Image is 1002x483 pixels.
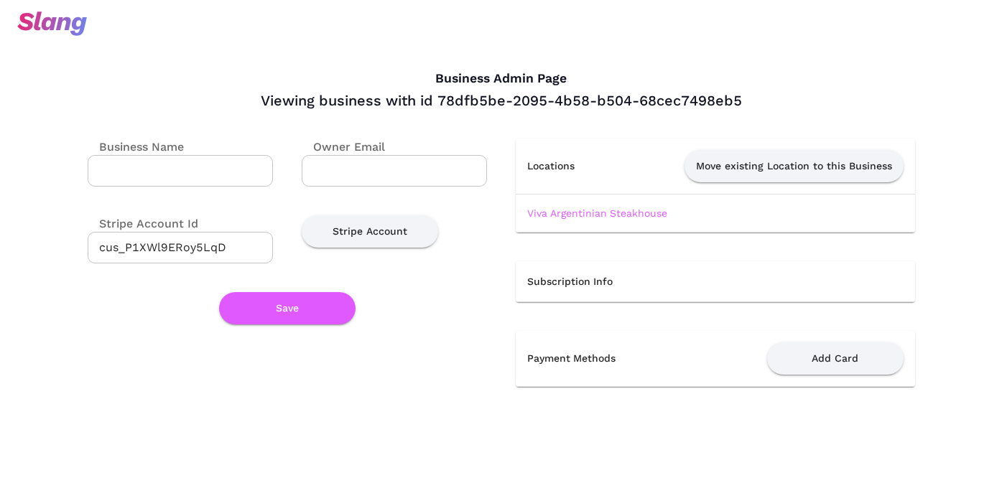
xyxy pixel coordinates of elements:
a: Add Card [767,352,904,363]
a: Stripe Account [302,225,438,235]
th: Locations [516,139,606,194]
a: Viva Argentinian Steakhouse [527,207,667,219]
button: Add Card [767,342,904,375]
label: Owner Email [302,139,385,155]
th: Payment Methods [516,331,680,387]
th: Subscription Info [516,261,915,302]
button: Move existing Location to this Business [685,150,904,182]
div: Viewing business with id 78dfb5be-2095-4b58-b504-68cec7498eb5 [88,91,915,110]
label: Stripe Account Id [88,215,198,232]
label: Business Name [88,139,184,155]
img: svg+xml;base64,PHN2ZyB3aWR0aD0iOTciIGhlaWdodD0iMzQiIHZpZXdCb3g9IjAgMCA5NyAzNCIgZmlsbD0ibm9uZSIgeG... [17,11,87,36]
h4: Business Admin Page [88,71,915,87]
button: Save [219,292,356,324]
button: Stripe Account [302,215,438,248]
